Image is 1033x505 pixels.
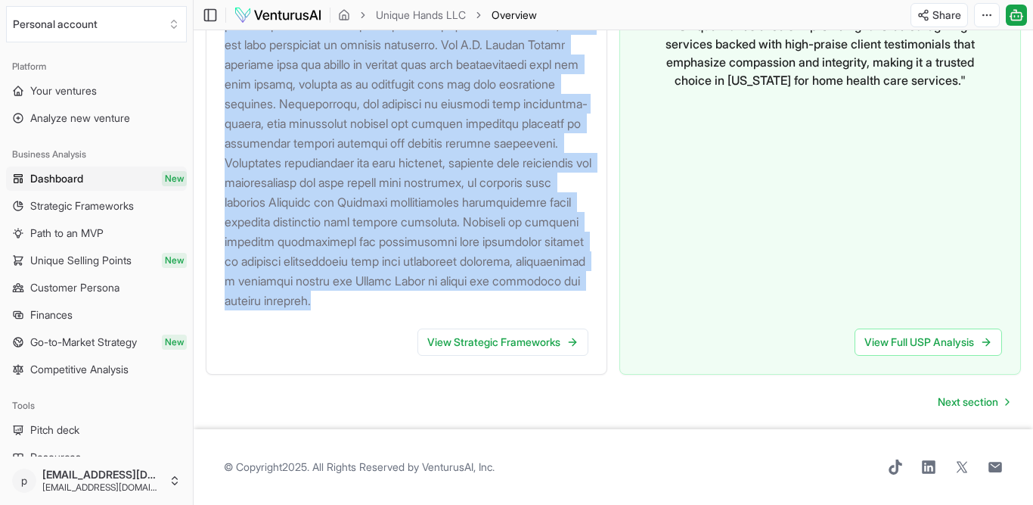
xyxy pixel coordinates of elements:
a: Analyze new venture [6,106,187,130]
span: Next section [938,394,998,410]
a: Customer Persona [6,276,187,300]
span: p [12,469,36,493]
a: Pitch deck [6,418,187,442]
button: Select an organization [6,6,187,42]
nav: pagination [926,387,1021,417]
span: Path to an MVP [30,226,104,241]
span: Strategic Frameworks [30,198,134,214]
button: p[EMAIL_ADDRESS][DOMAIN_NAME][EMAIL_ADDRESS][DOMAIN_NAME] [6,463,187,499]
span: Your ventures [30,83,97,98]
img: logo [234,6,322,24]
button: Share [910,3,968,27]
span: Go-to-Market Strategy [30,335,137,350]
span: Share [932,8,961,23]
span: Pitch deck [30,422,79,438]
span: New [162,253,187,268]
a: Go to next page [926,387,1021,417]
span: [EMAIL_ADDRESS][DOMAIN_NAME] [42,468,163,482]
a: Unique Hands LLC [376,8,466,23]
span: New [162,171,187,186]
span: Resources [30,450,81,465]
span: Analyze new venture [30,111,130,126]
span: [EMAIL_ADDRESS][DOMAIN_NAME] [42,482,163,494]
span: Unique Selling Points [30,253,132,268]
span: © Copyright 2025 . All Rights Reserved by . [224,460,495,475]
span: Competitive Analysis [30,362,129,377]
a: VenturusAI, Inc [422,460,492,473]
span: Finances [30,307,73,323]
span: Customer Persona [30,280,119,295]
p: " Unique Hands excels in providing tailored caregiving services backed with high-praise client te... [650,17,990,89]
a: Finances [6,303,187,327]
a: Resources [6,445,187,469]
span: Overview [492,8,537,23]
a: Your ventures [6,79,187,103]
span: New [162,335,187,350]
a: Competitive Analysis [6,357,187,382]
a: View Full USP Analysis [855,329,1002,356]
div: Tools [6,394,187,418]
a: Strategic Frameworks [6,194,187,218]
a: View Strategic Frameworks [417,329,588,356]
div: Business Analysis [6,142,187,167]
a: Unique Selling PointsNew [6,248,187,273]
a: DashboardNew [6,167,187,191]
div: Platform [6,55,187,79]
a: Path to an MVP [6,221,187,245]
span: Dashboard [30,171,83,186]
a: Go-to-Market StrategyNew [6,330,187,354]
nav: breadcrumb [338,8,537,23]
